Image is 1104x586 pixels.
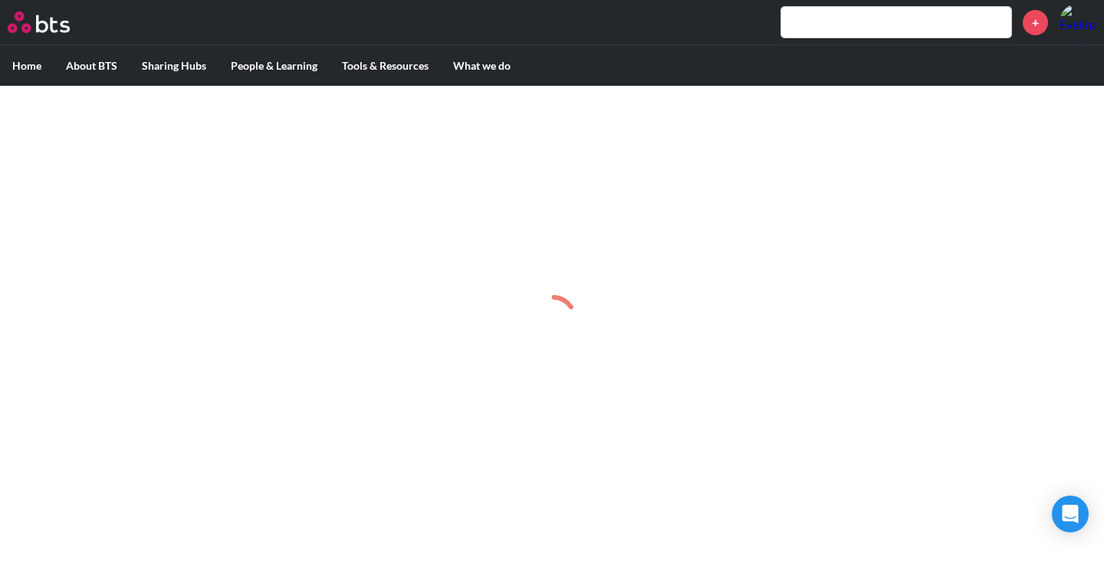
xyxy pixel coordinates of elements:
label: Sharing Hubs [130,46,219,86]
img: Evelina Iversen [1060,4,1096,41]
label: What we do [441,46,523,86]
a: + [1023,10,1048,35]
a: Go home [8,11,98,33]
a: Profile [1060,4,1096,41]
div: Open Intercom Messenger [1052,496,1089,532]
label: People & Learning [219,46,330,86]
img: BTS Logo [8,11,70,33]
label: Tools & Resources [330,46,441,86]
label: About BTS [54,46,130,86]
